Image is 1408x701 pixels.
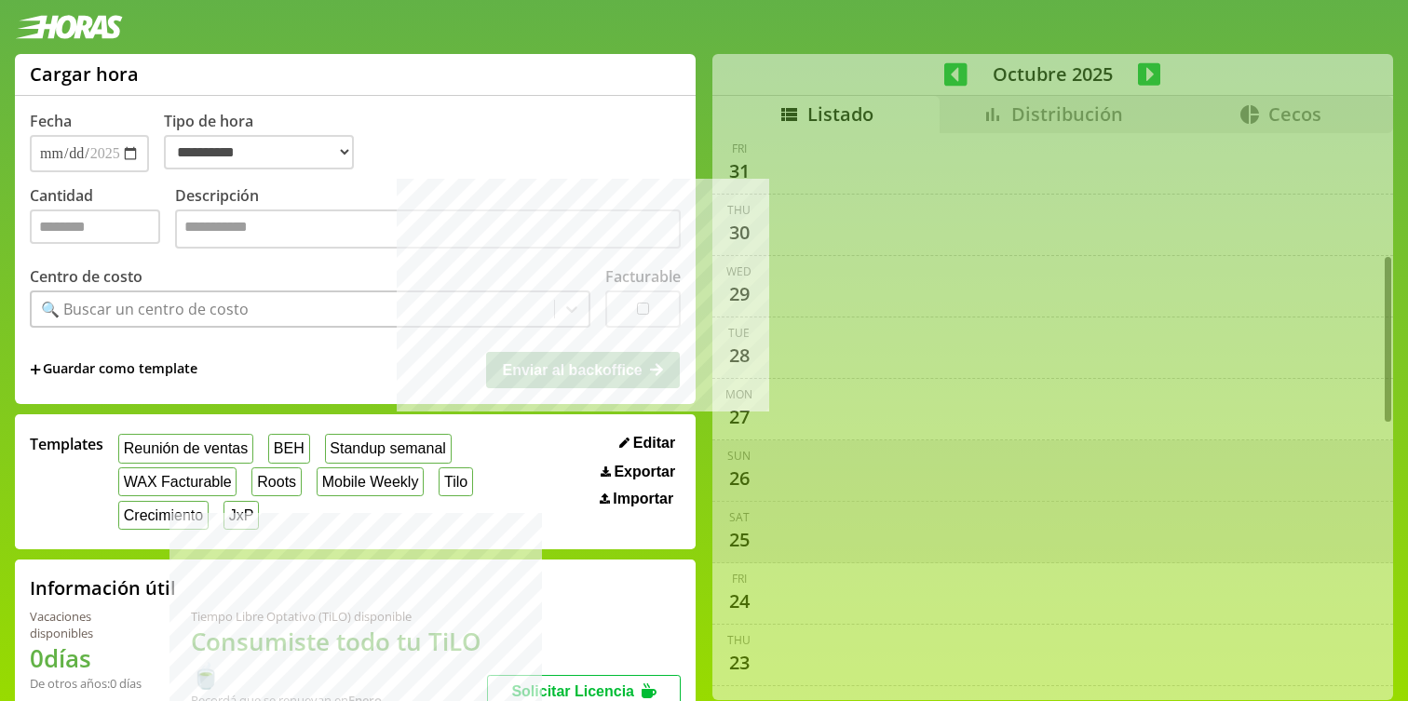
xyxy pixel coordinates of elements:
button: JxP [223,501,259,530]
span: Importar [613,491,673,507]
h1: Cargar hora [30,61,139,87]
button: BEH [268,434,310,463]
span: + [30,359,41,380]
span: Editar [633,435,675,452]
label: Centro de costo [30,266,142,287]
label: Cantidad [30,185,175,253]
button: Tilo [439,467,473,496]
textarea: Descripción [175,209,681,249]
button: Exportar [595,463,681,481]
img: logotipo [15,15,123,39]
div: De otros años: 0 días [30,675,146,692]
button: Mobile Weekly [317,467,424,496]
span: Exportar [614,464,675,480]
h1: Consumiste todo tu TiLO 🍵 [191,625,488,692]
input: Cantidad [30,209,160,244]
button: Reunión de ventas [118,434,253,463]
button: WAX Facturable [118,467,237,496]
div: 🔍 Buscar un centro de costo [41,299,249,319]
label: Tipo de hora [164,111,369,172]
div: Tiempo Libre Optativo (TiLO) disponible [191,608,488,625]
label: Fecha [30,111,72,131]
h2: Información útil [30,575,176,600]
select: Tipo de hora [164,135,354,169]
button: Crecimiento [118,501,209,530]
div: Vacaciones disponibles [30,608,146,641]
span: Solicitar Licencia [511,683,634,699]
button: Editar [614,434,681,452]
label: Descripción [175,185,681,253]
button: Standup semanal [325,434,452,463]
span: Templates [30,434,103,454]
label: Facturable [605,266,681,287]
button: Roots [251,467,301,496]
h1: 0 días [30,641,146,675]
span: +Guardar como template [30,359,197,380]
